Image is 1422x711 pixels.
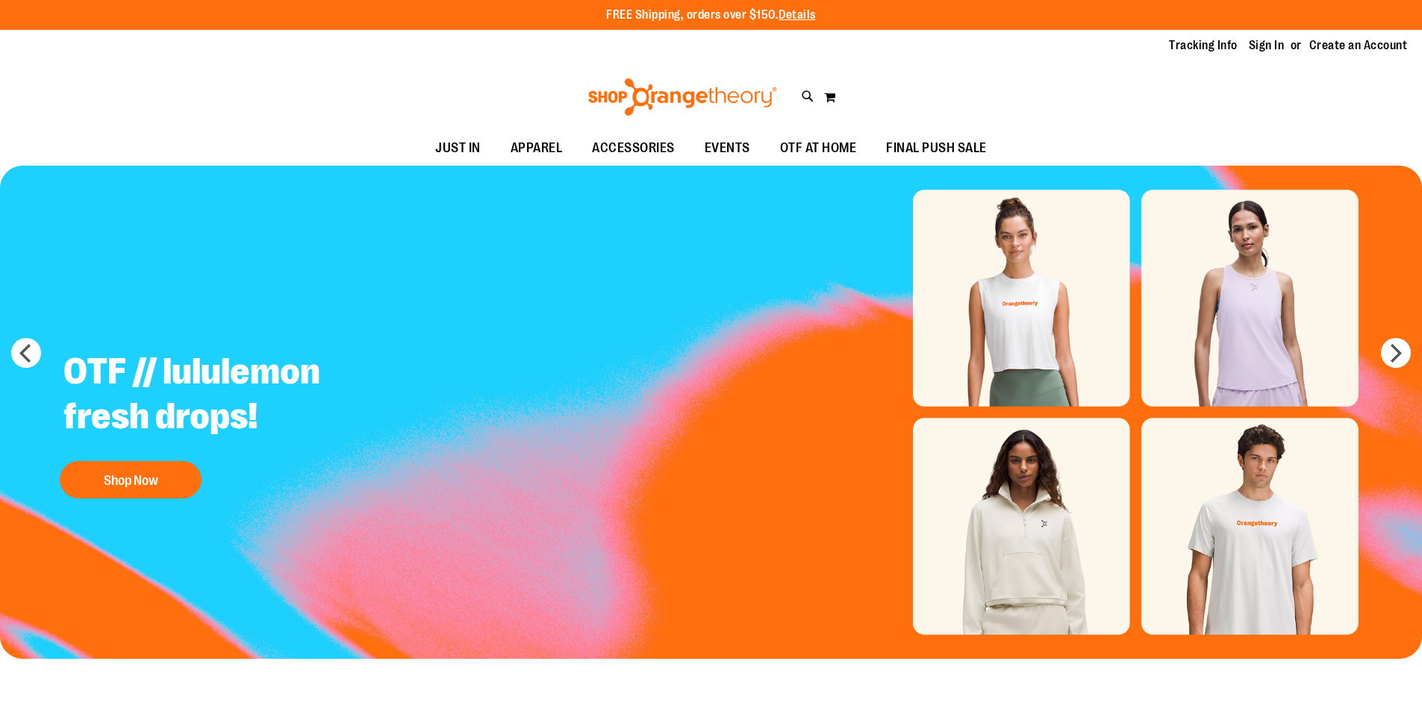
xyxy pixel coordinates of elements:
button: next [1381,338,1411,368]
a: Sign In [1249,37,1285,54]
p: FREE Shipping, orders over $150. [606,7,816,24]
span: EVENTS [705,131,750,165]
button: Shop Now [60,461,202,498]
a: Tracking Info [1169,37,1238,54]
span: OTF AT HOME [780,131,857,165]
h2: OTF // lululemon fresh drops! [52,338,423,454]
a: Details [779,8,816,22]
button: prev [11,338,41,368]
a: Create an Account [1309,37,1408,54]
span: FINAL PUSH SALE [886,131,987,165]
span: JUST IN [435,131,481,165]
span: ACCESSORIES [592,131,675,165]
img: Shop Orangetheory [586,78,779,116]
span: APPAREL [511,131,563,165]
a: OTF // lululemon fresh drops! Shop Now [52,338,423,506]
